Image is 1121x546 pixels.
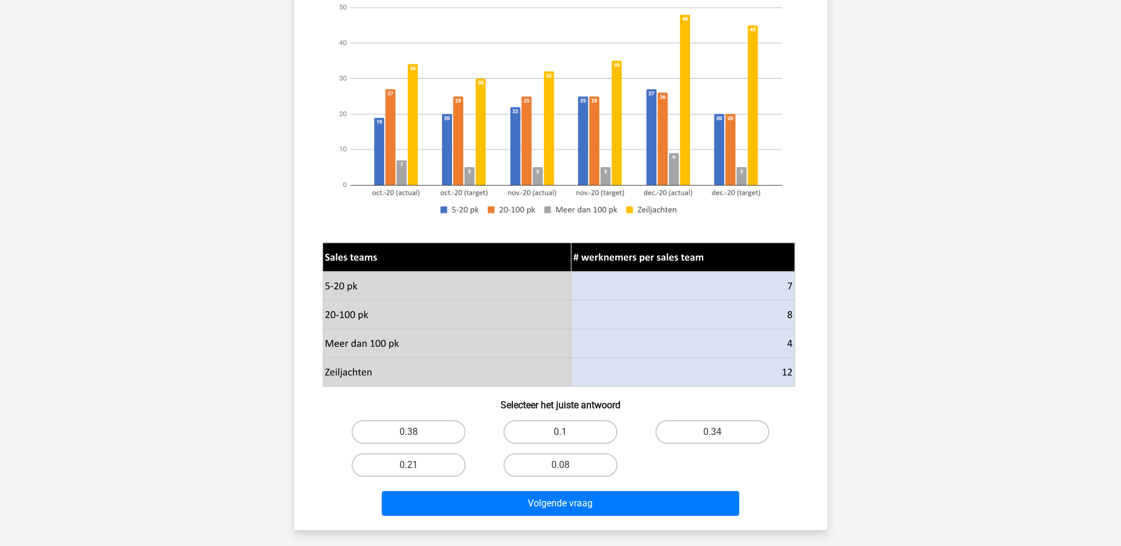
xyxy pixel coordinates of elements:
label: 0.21 [352,453,466,477]
h6: Selecteer het juiste antwoord [313,390,808,411]
label: 0.38 [352,420,466,444]
label: 0.08 [503,453,618,477]
button: Volgende vraag [382,491,739,516]
label: 0.1 [503,420,618,444]
label: 0.34 [655,420,769,444]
